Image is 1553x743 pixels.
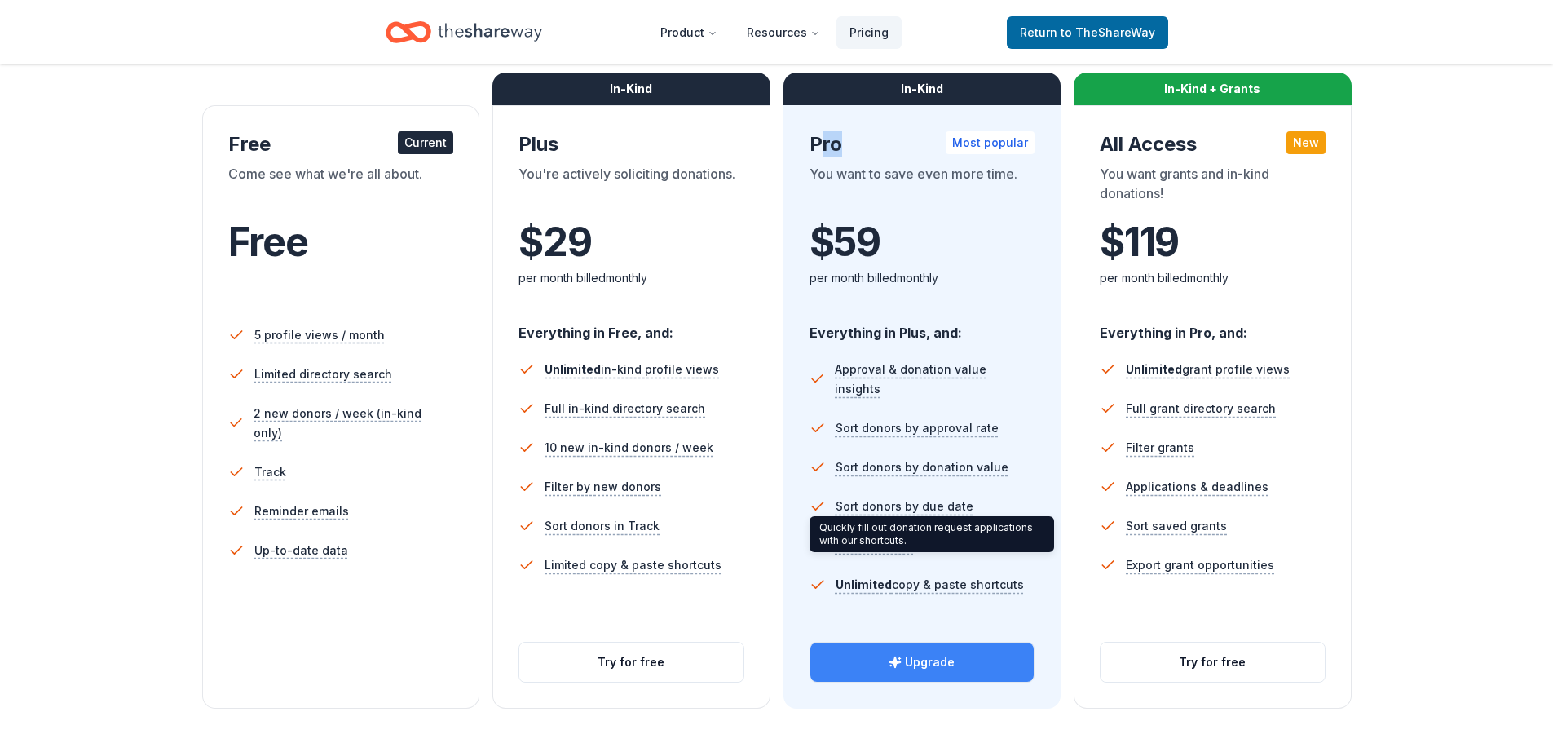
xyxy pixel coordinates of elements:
[1126,477,1268,497] span: Applications & deadlines
[254,365,392,384] span: Limited directory search
[1061,25,1155,39] span: to TheShareWay
[254,541,348,560] span: Up-to-date data
[810,309,1035,343] div: Everything in Plus, and:
[836,577,1024,591] span: copy & paste shortcuts
[1126,362,1182,376] span: Unlimited
[647,13,902,51] nav: Main
[1020,23,1155,42] span: Return
[647,16,730,49] button: Product
[1126,516,1227,536] span: Sort saved grants
[398,131,453,154] div: Current
[1126,362,1290,376] span: grant profile views
[810,268,1035,288] div: per month billed monthly
[1100,219,1179,265] span: $ 119
[946,131,1035,154] div: Most popular
[1100,309,1326,343] div: Everything in Pro, and:
[810,219,880,265] span: $ 59
[1126,438,1194,458] span: Filter grants
[836,418,999,438] span: Sort donors by approval rate
[228,164,454,210] div: Come see what we're all about.
[810,516,1054,552] div: Quickly fill out donation request applications with our shortcuts.
[836,497,973,516] span: Sort donors by due date
[228,218,308,266] span: Free
[810,164,1035,210] div: You want to save even more time.
[545,555,721,575] span: Limited copy & paste shortcuts
[518,131,744,157] div: Plus
[519,643,743,682] button: Try for free
[810,643,1035,682] button: Upgrade
[492,73,770,105] div: In-Kind
[254,462,286,482] span: Track
[836,458,1008,477] span: Sort donors by donation value
[1101,643,1325,682] button: Try for free
[835,360,1035,399] span: Approval & donation value insights
[254,325,385,345] span: 5 profile views / month
[254,404,453,443] span: 2 new donors / week (in-kind only)
[1074,73,1352,105] div: In-Kind + Grants
[518,309,744,343] div: Everything in Free, and:
[1100,268,1326,288] div: per month billed monthly
[1007,16,1168,49] a: Returnto TheShareWay
[386,13,542,51] a: Home
[810,131,1035,157] div: Pro
[545,362,601,376] span: Unlimited
[228,131,454,157] div: Free
[254,502,349,521] span: Reminder emails
[783,73,1061,105] div: In-Kind
[518,164,744,210] div: You're actively soliciting donations.
[545,477,661,497] span: Filter by new donors
[1126,399,1276,418] span: Full grant directory search
[1100,164,1326,210] div: You want grants and in-kind donations!
[836,577,892,591] span: Unlimited
[1126,555,1274,575] span: Export grant opportunities
[545,438,713,458] span: 10 new in-kind donors / week
[734,16,833,49] button: Resources
[836,16,902,49] a: Pricing
[1286,131,1326,154] div: New
[545,362,719,376] span: in-kind profile views
[545,516,660,536] span: Sort donors in Track
[518,219,591,265] span: $ 29
[1100,131,1326,157] div: All Access
[545,399,705,418] span: Full in-kind directory search
[518,268,744,288] div: per month billed monthly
